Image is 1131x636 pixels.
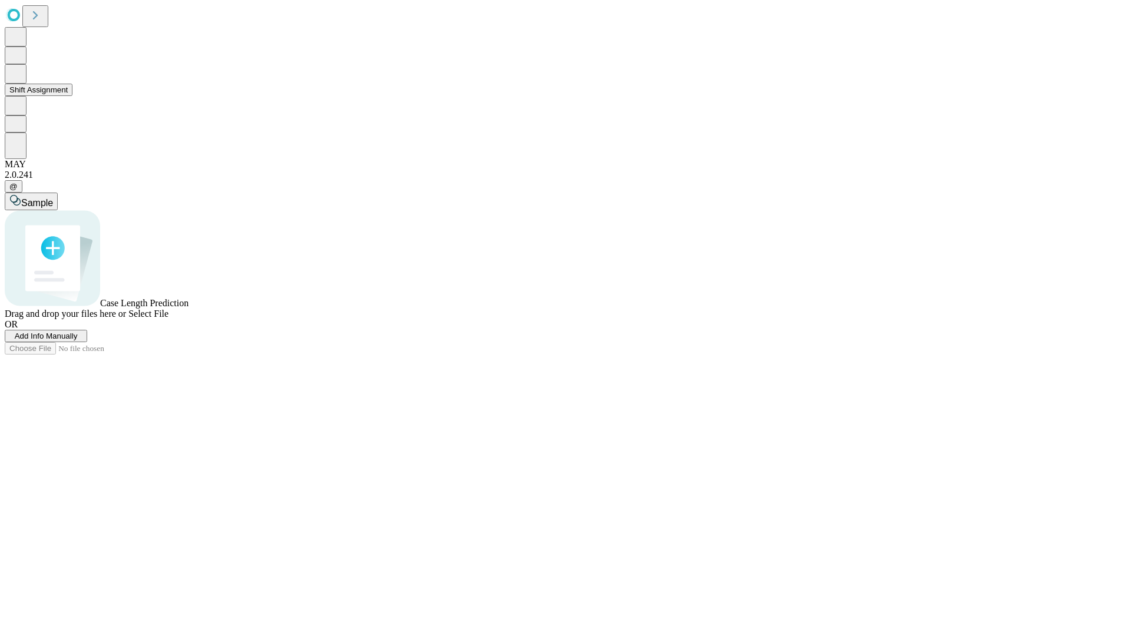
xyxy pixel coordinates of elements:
[5,180,22,193] button: @
[5,330,87,342] button: Add Info Manually
[9,182,18,191] span: @
[5,319,18,329] span: OR
[5,159,1126,170] div: MAY
[21,198,53,208] span: Sample
[5,309,126,319] span: Drag and drop your files here or
[5,170,1126,180] div: 2.0.241
[15,332,78,340] span: Add Info Manually
[5,84,72,96] button: Shift Assignment
[100,298,188,308] span: Case Length Prediction
[128,309,168,319] span: Select File
[5,193,58,210] button: Sample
